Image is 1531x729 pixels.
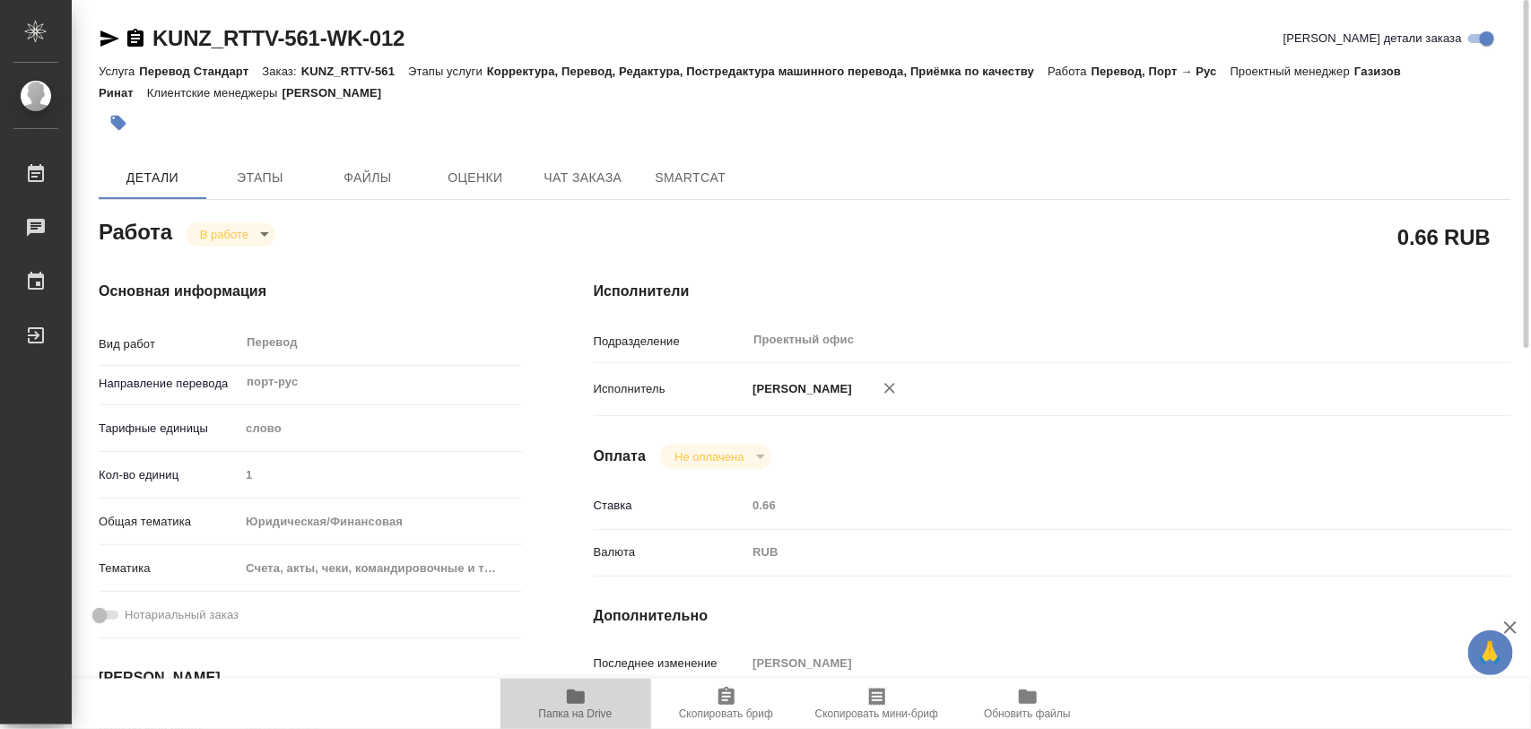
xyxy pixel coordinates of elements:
[870,369,909,408] button: Удалить исполнителя
[648,167,734,189] span: SmartCat
[746,650,1434,676] input: Пустое поле
[746,380,852,398] p: [PERSON_NAME]
[99,214,172,247] h2: Работа
[500,679,651,729] button: Папка на Drive
[408,65,487,78] p: Этапы услуги
[594,380,747,398] p: Исполнитель
[109,167,196,189] span: Детали
[239,413,521,444] div: слово
[594,333,747,351] p: Подразделение
[594,605,1511,627] h4: Дополнительно
[953,679,1103,729] button: Обновить файлы
[186,222,275,247] div: В работе
[99,560,239,577] p: Тематика
[125,606,239,624] span: Нотариальный заказ
[1231,65,1354,78] p: Проектный менеджер
[594,281,1511,302] h4: Исполнители
[594,655,747,673] p: Последнее изменение
[99,281,522,302] h4: Основная информация
[539,707,613,720] span: Папка на Drive
[99,65,139,78] p: Услуга
[99,335,239,353] p: Вид работ
[746,492,1434,518] input: Пустое поле
[594,497,747,515] p: Ставка
[1397,221,1491,252] h2: 0.66 RUB
[1283,30,1462,48] span: [PERSON_NAME] детали заказа
[679,707,773,720] span: Скопировать бриф
[669,449,749,464] button: Не оплачена
[99,466,239,484] p: Кол-во единиц
[99,513,239,531] p: Общая тематика
[1475,634,1506,672] span: 🙏
[746,537,1434,568] div: RUB
[432,167,518,189] span: Оценки
[594,543,747,561] p: Валюта
[99,28,120,49] button: Скопировать ссылку для ЯМессенджера
[651,679,802,729] button: Скопировать бриф
[660,445,770,469] div: В работе
[99,375,239,393] p: Направление перевода
[1468,630,1513,675] button: 🙏
[147,86,283,100] p: Клиентские менеджеры
[99,667,522,689] h4: [PERSON_NAME]
[139,65,262,78] p: Перевод Стандарт
[325,167,411,189] span: Файлы
[239,462,521,488] input: Пустое поле
[802,679,953,729] button: Скопировать мини-бриф
[1048,65,1092,78] p: Работа
[125,28,146,49] button: Скопировать ссылку
[540,167,626,189] span: Чат заказа
[815,707,938,720] span: Скопировать мини-бриф
[217,167,303,189] span: Этапы
[594,446,647,467] h4: Оплата
[99,103,138,143] button: Добавить тэг
[283,86,396,100] p: [PERSON_NAME]
[984,707,1071,720] span: Обновить файлы
[239,507,521,537] div: Юридическая/Финансовая
[1092,65,1231,78] p: Перевод, Порт → Рус
[262,65,300,78] p: Заказ:
[487,65,1048,78] p: Корректура, Перевод, Редактура, Постредактура машинного перевода, Приёмка по качеству
[195,227,254,242] button: В работе
[239,553,521,584] div: Счета, акты, чеки, командировочные и таможенные документы
[152,26,404,50] a: KUNZ_RTTV-561-WK-012
[301,65,408,78] p: KUNZ_RTTV-561
[99,420,239,438] p: Тарифные единицы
